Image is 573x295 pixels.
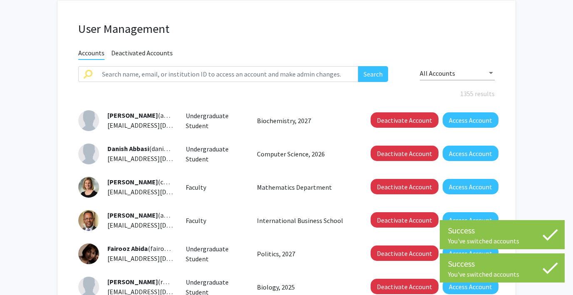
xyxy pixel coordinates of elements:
span: (carolynabbott) [107,178,204,186]
span: [PERSON_NAME] [107,278,158,286]
p: International Business School [257,216,352,226]
div: Success [448,224,556,237]
button: Deactivate Account [371,279,438,294]
span: (abdurez) [107,211,185,219]
p: Biochemistry, 2027 [257,116,352,126]
span: [PERSON_NAME] [107,211,158,219]
img: Profile Picture [78,243,99,264]
span: Deactivated Accounts [111,49,173,59]
span: [PERSON_NAME] [107,178,158,186]
span: (avitalaaron) [107,111,195,119]
button: Deactivate Account [371,245,438,261]
img: Profile Picture [78,210,99,231]
button: Access Account [443,112,498,128]
button: Deactivate Account [371,212,438,228]
div: Undergraduate Student [179,244,251,264]
p: Politics, 2027 [257,249,352,259]
div: Undergraduate Student [179,144,251,164]
button: Deactivate Account [371,146,438,161]
div: Success [448,258,556,270]
img: Profile Picture [78,144,99,164]
div: You've switched accounts [448,237,556,245]
input: Search name, email, or institution ID to access an account and make admin changes. [97,66,358,82]
span: Fairooz Abida [107,244,148,253]
button: Search [358,66,388,82]
button: Deactivate Account [371,179,438,194]
div: Faculty [179,216,251,226]
span: [EMAIL_ADDRESS][DOMAIN_NAME] [107,254,209,263]
span: [PERSON_NAME] [107,111,158,119]
button: Deactivate Account [371,112,438,128]
div: 1355 results [72,89,501,99]
span: [EMAIL_ADDRESS][DOMAIN_NAME] [107,221,209,229]
iframe: Chat [6,258,35,289]
span: (danishabbasi) [107,144,191,153]
span: Accounts [78,49,105,60]
div: You've switched accounts [448,270,556,278]
button: Access Account [443,212,498,228]
p: Computer Science, 2026 [257,149,352,159]
button: Access Account [443,179,498,194]
span: All Accounts [420,69,455,77]
span: Danish Abbasi [107,144,149,153]
img: Profile Picture [78,177,99,198]
span: (fairoozabida) [107,244,189,253]
div: Undergraduate Student [179,111,251,131]
button: Access Account [443,146,498,161]
div: Faculty [179,182,251,192]
span: [EMAIL_ADDRESS][DOMAIN_NAME] [107,154,209,163]
p: Mathematics Department [257,182,352,192]
p: Biology, 2025 [257,282,352,292]
span: [EMAIL_ADDRESS][DOMAIN_NAME] [107,121,209,129]
span: [EMAIL_ADDRESS][DOMAIN_NAME] [107,188,209,196]
span: (roseabraham) [107,278,201,286]
h1: User Management [78,22,495,36]
img: Profile Picture [78,110,99,131]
